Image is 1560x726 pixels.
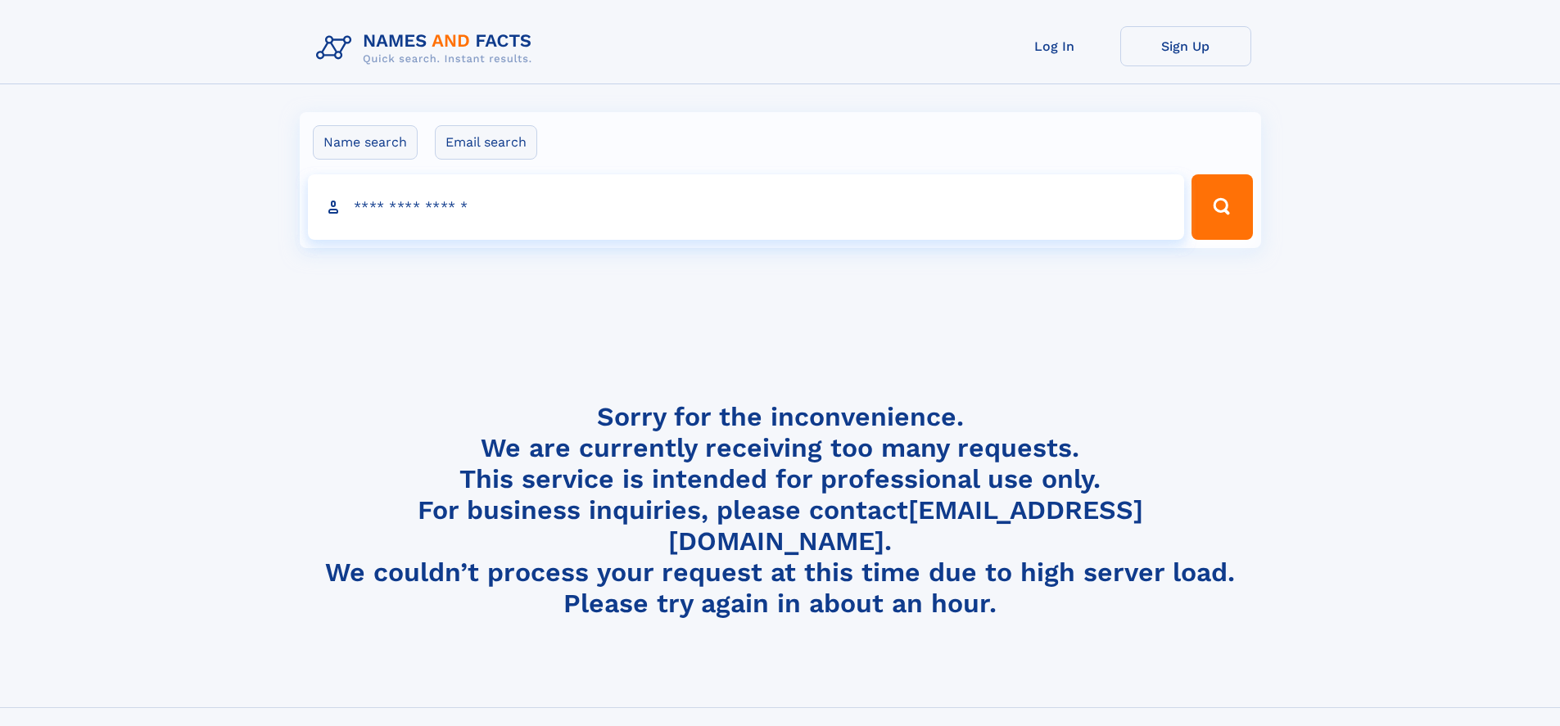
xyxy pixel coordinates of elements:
[308,174,1185,240] input: search input
[313,125,418,160] label: Name search
[310,26,545,70] img: Logo Names and Facts
[435,125,537,160] label: Email search
[1120,26,1251,66] a: Sign Up
[668,494,1143,557] a: [EMAIL_ADDRESS][DOMAIN_NAME]
[1191,174,1252,240] button: Search Button
[310,401,1251,620] h4: Sorry for the inconvenience. We are currently receiving too many requests. This service is intend...
[989,26,1120,66] a: Log In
